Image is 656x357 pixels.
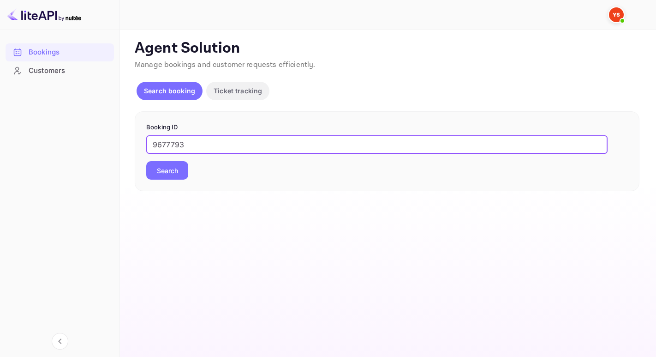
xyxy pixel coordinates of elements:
[6,43,114,61] div: Bookings
[52,333,68,350] button: Collapse navigation
[135,60,316,70] span: Manage bookings and customer requests efficiently.
[7,7,81,22] img: LiteAPI logo
[29,47,109,58] div: Bookings
[6,43,114,61] a: Bookings
[609,7,624,22] img: Yandex Support
[146,161,188,180] button: Search
[214,86,262,96] p: Ticket tracking
[29,66,109,76] div: Customers
[146,135,608,154] input: Enter Booking ID (e.g., 63782194)
[146,123,628,132] p: Booking ID
[6,62,114,80] div: Customers
[144,86,195,96] p: Search booking
[135,39,639,58] p: Agent Solution
[6,62,114,79] a: Customers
